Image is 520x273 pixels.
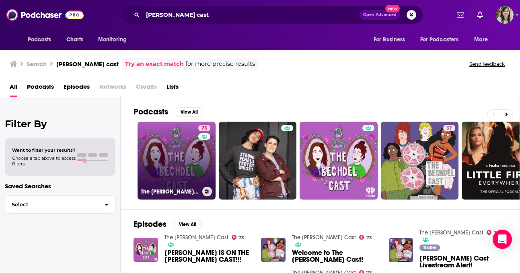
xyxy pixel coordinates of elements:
span: Welcome to The [PERSON_NAME] Cast! [292,249,379,263]
span: for more precise results [185,59,255,69]
span: Credits [136,80,157,97]
a: The Bechdel Cast [164,234,228,241]
span: Logged in as devinandrade [496,6,514,24]
a: 73 [232,235,245,240]
a: ALISON BECHDEL IS ON THE BECHDEL CAST!!! [164,249,252,263]
a: 73 [359,235,372,240]
span: Choose a tab above to access filters. [12,155,76,167]
a: 73 [487,230,499,235]
span: [PERSON_NAME] IS ON THE [PERSON_NAME] CAST!!! [164,249,252,263]
span: Want to filter your results? [12,147,76,153]
button: Open AdvancedNew [360,10,400,20]
span: More [474,34,488,45]
h2: Episodes [134,219,166,229]
img: Welcome to The Bechdel Cast! [261,238,286,262]
h2: Podcasts [134,107,168,117]
span: [PERSON_NAME] Cast Livestream Alert! [419,255,507,269]
a: All [10,80,17,97]
span: 73 [366,236,372,240]
a: Show notifications dropdown [474,8,486,22]
a: Episodes [64,80,90,97]
a: 73The [PERSON_NAME] Cast [138,122,216,200]
div: Search podcasts, credits, & more... [121,6,423,24]
button: Show profile menu [496,6,514,24]
span: New [385,5,400,12]
span: Monitoring [98,34,127,45]
span: Trailer [423,245,437,250]
p: Saved Searches [5,182,115,190]
button: open menu [22,32,62,47]
span: For Business [374,34,405,45]
a: Charts [61,32,88,47]
span: Charts [66,34,84,45]
a: Welcome to The Bechdel Cast! [292,249,379,263]
a: The Bechdel Cast [292,234,356,241]
a: EpisodesView All [134,219,202,229]
img: User Profile [496,6,514,24]
button: Send feedback [467,61,507,67]
a: PodcastsView All [134,107,203,117]
h3: The [PERSON_NAME] Cast [141,188,199,195]
span: Networks [99,80,126,97]
span: Select [5,202,98,207]
span: For Podcasters [420,34,459,45]
img: ALISON BECHDEL IS ON THE BECHDEL CAST!!! [134,238,158,262]
h3: [PERSON_NAME] cast [56,60,119,68]
button: View All [175,107,203,117]
button: open menu [415,32,471,47]
span: 73 [201,124,207,132]
a: The Bechdel Cast [419,229,483,236]
span: 73 [238,236,244,240]
button: open menu [92,32,137,47]
a: Podcasts [27,80,54,97]
input: Search podcasts, credits, & more... [143,8,360,21]
a: 73 [198,125,210,131]
img: Podchaser - Follow, Share and Rate Podcasts [6,7,84,22]
button: open menu [368,32,415,47]
span: 37 [446,124,452,132]
a: Try an exact match [125,59,184,69]
button: Select [5,196,115,214]
button: View All [173,220,202,229]
a: Bechdel Cast Livestream Alert! [419,255,507,269]
h2: Filter By [5,118,115,130]
button: open menu [469,32,498,47]
img: Bechdel Cast Livestream Alert! [389,238,413,263]
h3: Search [27,60,47,68]
a: 37 [443,125,455,131]
a: Lists [166,80,179,97]
div: Open Intercom Messenger [493,230,512,249]
span: Open Advanced [363,13,397,17]
a: Show notifications dropdown [454,8,467,22]
span: Podcasts [28,34,51,45]
a: 37 [381,122,459,200]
